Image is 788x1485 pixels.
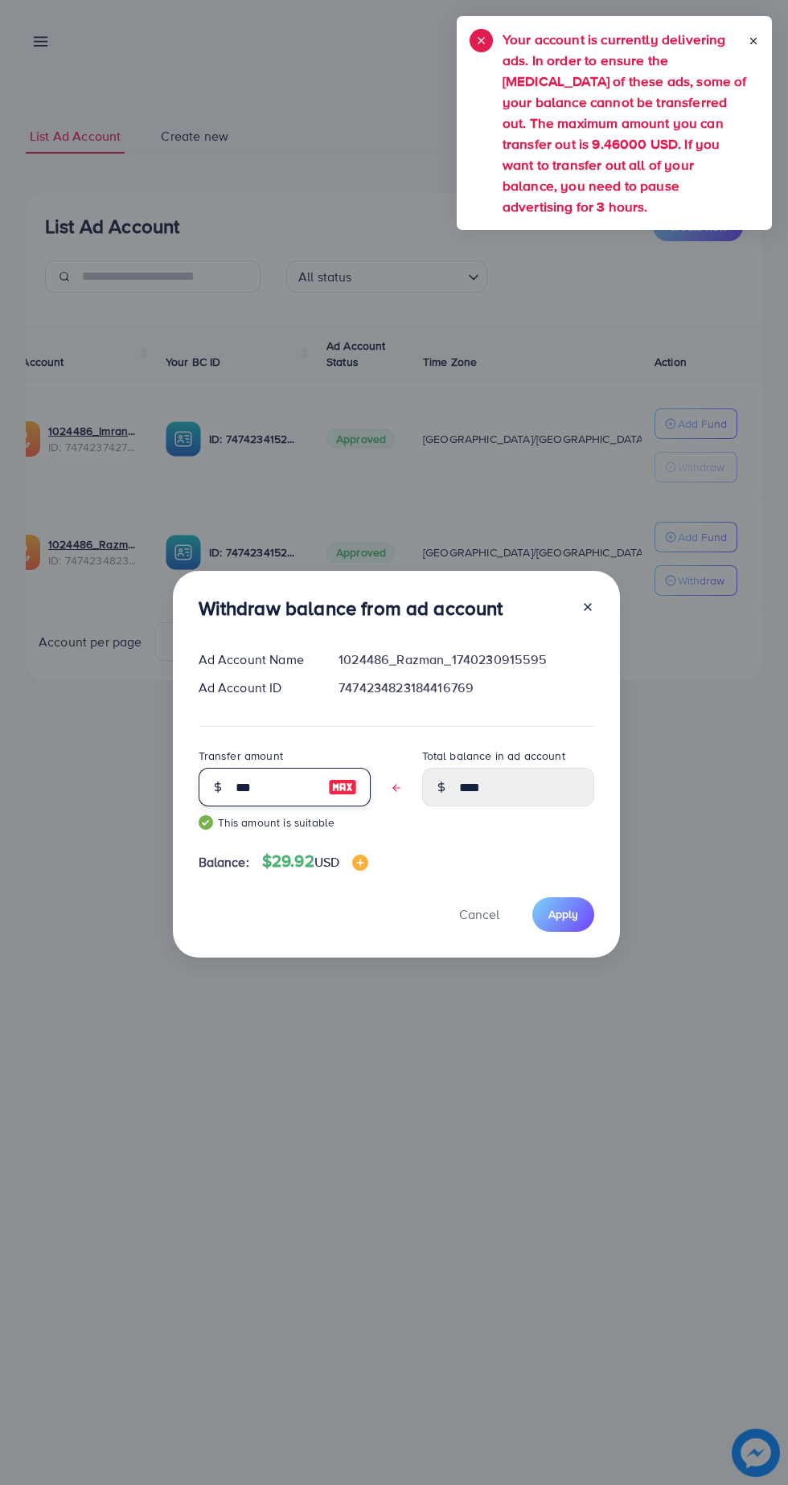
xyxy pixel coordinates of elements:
[439,897,519,932] button: Cancel
[326,650,606,669] div: 1024486_Razman_1740230915595
[199,814,371,831] small: This amount is suitable
[422,748,565,764] label: Total balance in ad account
[199,815,213,830] img: guide
[262,851,368,872] h4: $29.92
[548,906,578,922] span: Apply
[328,777,357,797] img: image
[326,679,606,697] div: 7474234823184416769
[459,905,499,923] span: Cancel
[199,597,503,620] h3: Withdraw balance from ad account
[186,679,326,697] div: Ad Account ID
[199,853,249,872] span: Balance:
[352,855,368,871] img: image
[503,29,748,217] h5: Your account is currently delivering ads. In order to ensure the [MEDICAL_DATA] of these ads, som...
[199,748,283,764] label: Transfer amount
[532,897,594,932] button: Apply
[314,853,339,871] span: USD
[186,650,326,669] div: Ad Account Name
